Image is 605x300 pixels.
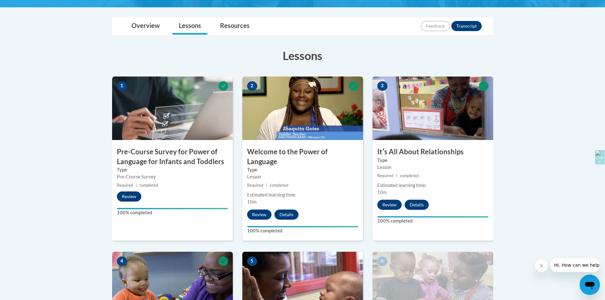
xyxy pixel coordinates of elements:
div: Lesson [247,173,358,180]
span: 10m [377,190,387,195]
div: Pre-Course Survey [117,173,228,180]
label: Type [247,166,358,173]
img: Course Image [112,77,233,140]
span: completed [270,183,288,188]
h3: Itʹs All About Relationships [373,147,493,157]
button: Feedback [421,21,450,31]
span: Required [247,183,263,188]
span: | [266,183,267,188]
h3: Pre-Course Survey for Power of Language for Infants and Toddlers [112,147,233,167]
span: 10m [247,199,257,204]
label: 100% completed [247,227,358,234]
button: Review [377,200,402,210]
div: Lesson [377,164,488,171]
span: 2 [247,81,257,91]
h3: Lessons [112,48,493,63]
label: 100% completed [377,217,488,224]
img: Course Image [373,77,493,140]
button: Review [117,191,141,202]
span: | [396,173,397,178]
span: Required [117,183,133,188]
div: Estimated learning time: [247,191,358,198]
span: Hi. How can we help? [4,4,51,10]
a: Lessons [172,18,207,35]
button: Details [274,210,299,220]
div: Your progress [247,226,358,227]
iframe: Close message [535,259,548,272]
span: completed [400,173,419,178]
iframe: Button to launch messaging window [580,275,600,295]
label: Type [117,166,228,173]
div: Your progress [377,216,488,217]
span: | [136,183,137,188]
span: 3 [377,81,387,91]
span: 1 [117,81,127,91]
span: 5 [247,257,257,266]
a: Resources [214,18,256,35]
span: 4 [117,257,127,266]
label: Type [377,157,488,164]
div: Estimated learning time: [377,182,488,189]
span: Required [377,173,393,178]
label: 100% completed [117,209,228,216]
button: Review [247,210,272,220]
div: Your progress [117,208,228,209]
button: Transcript [451,21,482,31]
span: completed [139,183,158,188]
a: Overview [125,18,166,35]
iframe: Message from company [550,258,600,272]
img: Course Image [242,77,363,140]
button: Details [405,200,429,210]
h3: Welcome to the Power of Language [242,147,363,167]
span: 6 [377,257,387,266]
